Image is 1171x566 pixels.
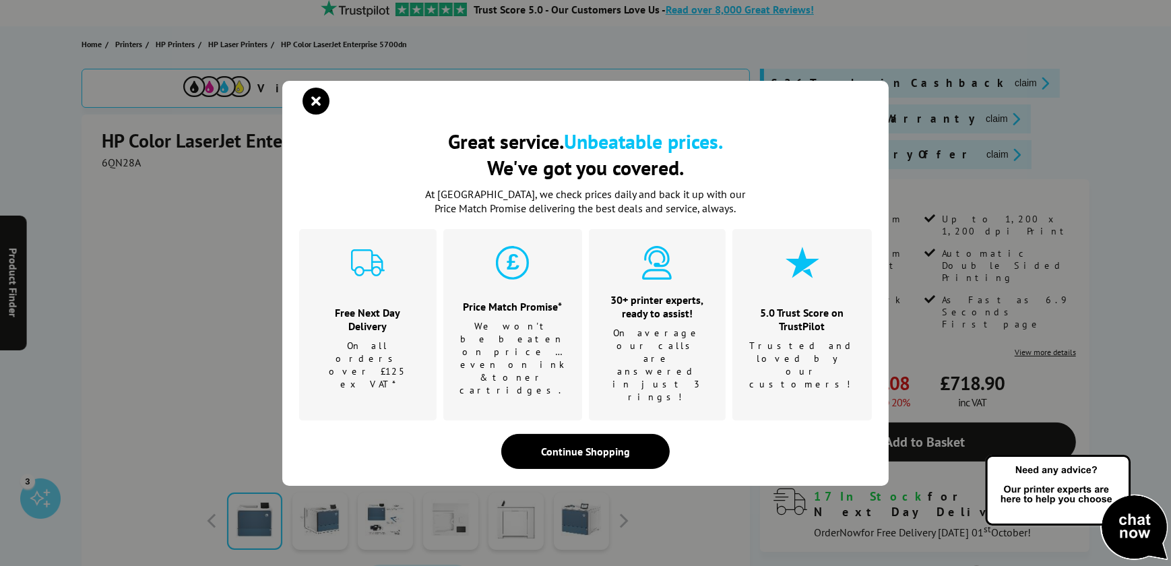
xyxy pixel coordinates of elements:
button: close modal [306,91,326,111]
p: Trusted and loved by our customers! [749,340,855,391]
h3: Free Next Day Delivery [316,306,420,333]
p: On all orders over £125 ex VAT* [316,340,420,391]
p: At [GEOGRAPHIC_DATA], we check prices daily and back it up with our Price Match Promise deliverin... [417,187,754,216]
h3: 30+ printer experts, ready to assist! [606,293,709,320]
h3: Price Match Promise* [460,300,565,313]
img: price-promise-cyan.svg [496,246,530,280]
img: star-cyan.svg [786,246,819,280]
h2: Great service. We've got you covered. [299,128,872,181]
p: On average our calls are answered in just 3 rings! [606,327,709,404]
img: Open Live Chat window [982,453,1171,563]
img: delivery-cyan.svg [351,246,385,280]
b: Unbeatable prices. [564,128,723,154]
h3: 5.0 Trust Score on TrustPilot [749,306,855,333]
img: expert-cyan.svg [640,246,674,280]
div: Continue Shopping [501,434,670,469]
p: We won't be beaten on price …even on ink & toner cartridges. [460,320,565,397]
